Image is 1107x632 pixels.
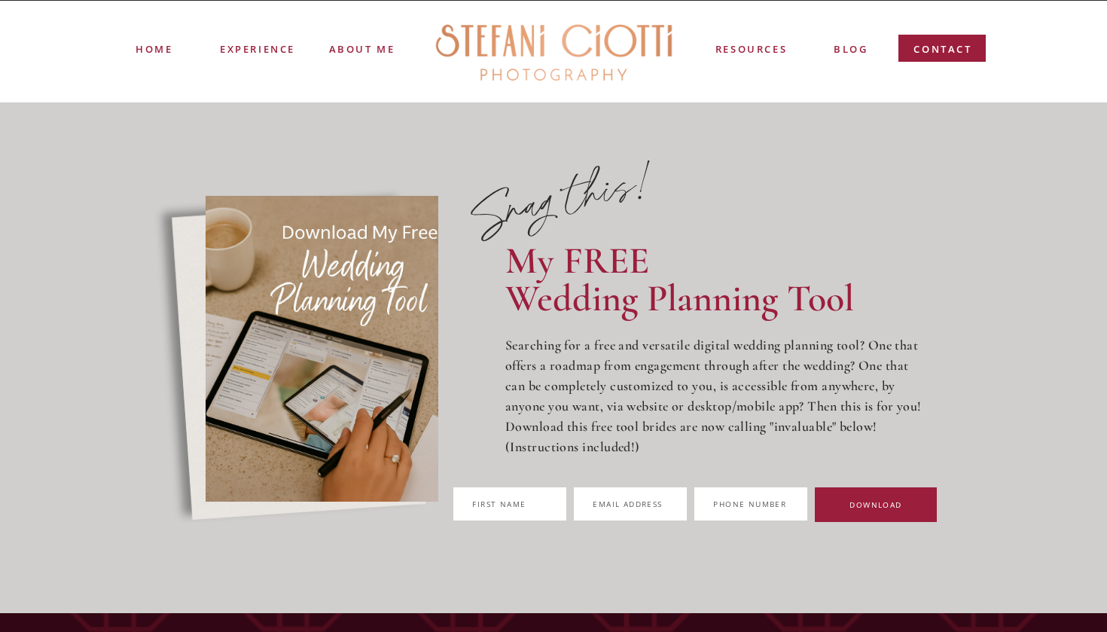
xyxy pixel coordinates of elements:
[220,41,294,53] a: experience
[328,41,396,55] a: ABOUT ME
[465,156,662,251] p: Snag this!
[505,242,929,324] h2: My FREE Wedding Planning Tool
[477,499,526,509] span: irst name
[472,499,477,509] span: F
[714,41,788,59] a: resources
[642,499,663,509] span: ress
[815,487,936,522] button: DOWNLOAD
[136,41,172,56] a: Home
[593,499,642,509] span: Email add
[834,41,868,59] a: blog
[770,499,786,509] span: ber
[849,499,901,510] span: DOWNLOAD
[713,499,770,509] span: Phone Num
[913,41,972,63] a: contact
[505,335,929,502] p: Searching for a free and versatile digital wedding planning tool? One that offers a roadmap from ...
